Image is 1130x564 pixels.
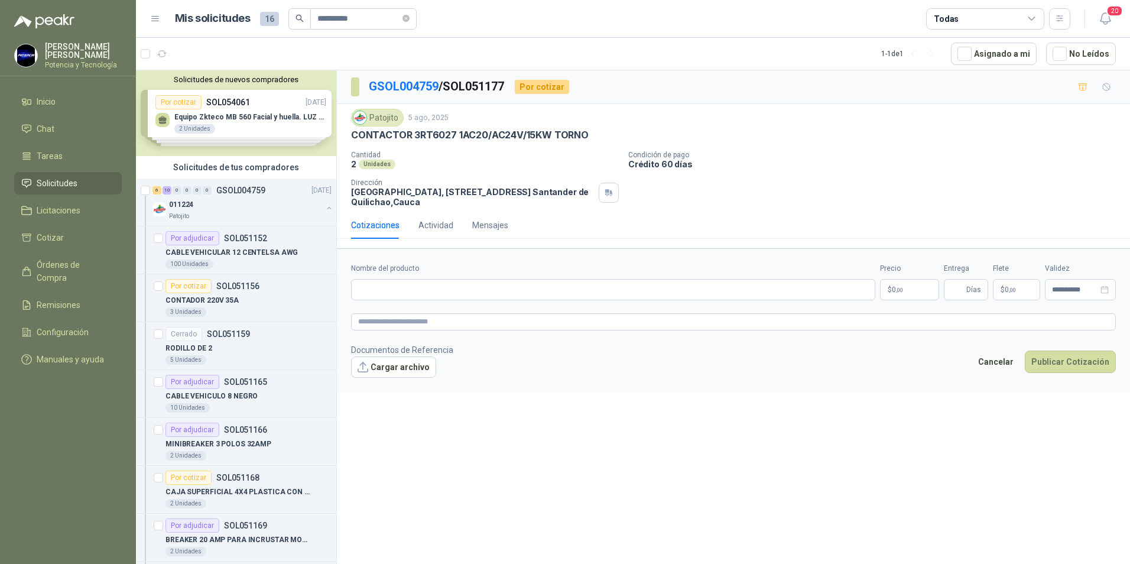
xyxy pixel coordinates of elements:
div: Por adjudicar [165,231,219,245]
p: Cantidad [351,151,619,159]
p: SOL051152 [224,234,267,242]
label: Flete [993,263,1040,274]
span: 0 [1005,286,1016,293]
p: SOL051166 [224,426,267,434]
div: 0 [193,186,202,195]
label: Entrega [944,263,988,274]
div: 10 Unidades [165,403,210,413]
a: Configuración [14,321,122,343]
div: 3 Unidades [165,307,206,317]
a: Remisiones [14,294,122,316]
p: $ 0,00 [993,279,1040,300]
span: Inicio [37,95,56,108]
img: Company Logo [15,44,37,67]
p: Documentos de Referencia [351,343,453,356]
p: [PERSON_NAME] [PERSON_NAME] [45,43,122,59]
p: $0,00 [880,279,939,300]
p: SOL051156 [216,282,259,290]
span: Remisiones [37,299,80,312]
p: CONTADOR 220V 35A [165,295,239,306]
a: Licitaciones [14,199,122,222]
a: Por adjudicarSOL051165CABLE VEHICULO 8 NEGRO10 Unidades [136,370,336,418]
a: Tareas [14,145,122,167]
div: 0 [173,186,181,195]
button: Cargar archivo [351,356,436,378]
p: SOL051169 [224,521,267,530]
p: Crédito 60 días [628,159,1125,169]
p: 5 ago, 2025 [408,112,449,124]
a: Cotizar [14,226,122,249]
button: Cancelar [972,351,1020,373]
span: Tareas [37,150,63,163]
a: Por adjudicarSOL051169BREAKER 20 AMP PARA INCRUSTAR MONOPOLAR2 Unidades [136,514,336,562]
span: Licitaciones [37,204,80,217]
p: BREAKER 20 AMP PARA INCRUSTAR MONOPOLAR [165,534,313,546]
div: Mensajes [472,219,508,232]
p: [DATE] [311,185,332,196]
button: Publicar Cotización [1025,351,1116,373]
span: ,00 [896,287,903,293]
p: CABLE VEHICULAR 12 CENTELSA AWG [165,247,298,258]
a: Manuales y ayuda [14,348,122,371]
span: Cotizar [37,231,64,244]
img: Company Logo [152,202,167,216]
span: close-circle [402,15,410,22]
div: Unidades [359,160,395,169]
a: Por cotizarSOL051156CONTADOR 220V 35A3 Unidades [136,274,336,322]
span: Chat [37,122,54,135]
div: 2 Unidades [165,499,206,508]
div: 0 [183,186,191,195]
div: Todas [934,12,959,25]
span: 20 [1106,5,1123,17]
div: 6 [152,186,161,195]
label: Validez [1045,263,1116,274]
a: CerradoSOL051159RODILLO DE 25 Unidades [136,322,336,370]
span: Días [966,280,981,300]
p: CAJA SUPERFICIAL 4X4 PLASTICA CON TAPA [165,487,313,498]
p: Dirección [351,179,594,187]
div: Por cotizar [165,471,212,485]
div: Por cotizar [515,80,569,94]
div: Cotizaciones [351,219,400,232]
h1: Mis solicitudes [175,10,251,27]
label: Precio [880,263,939,274]
div: 10 [163,186,171,195]
div: Solicitudes de tus compradores [136,156,336,179]
a: Por adjudicarSOL051166MINIBREAKER 3 POLOS 32AMP2 Unidades [136,418,336,466]
p: / SOL051177 [369,77,505,96]
img: Company Logo [353,111,366,124]
label: Nombre del producto [351,263,875,274]
span: 0 [892,286,903,293]
div: Por cotizar [165,279,212,293]
div: 2 Unidades [165,547,206,556]
div: Por adjudicar [165,518,219,533]
span: 16 [260,12,279,26]
p: RODILLO DE 2 [165,343,212,354]
div: Patojito [351,109,404,127]
div: 5 Unidades [165,355,206,365]
p: CONTACTOR 3RT6027 1AC20/AC24V/15KW TORNO [351,129,589,141]
p: Condición de pago [628,151,1125,159]
div: Por adjudicar [165,423,219,437]
a: 6 10 0 0 0 0 GSOL004759[DATE] Company Logo011224Patojito [152,183,334,221]
p: 2 [351,159,356,169]
p: Patojito [169,212,189,221]
a: Solicitudes [14,172,122,195]
div: 1 - 1 de 1 [881,44,941,63]
a: Por cotizarSOL051168CAJA SUPERFICIAL 4X4 PLASTICA CON TAPA2 Unidades [136,466,336,514]
p: CABLE VEHICULO 8 NEGRO [165,391,258,402]
p: GSOL004759 [216,186,265,195]
a: Chat [14,118,122,140]
button: 20 [1095,8,1116,30]
div: 2 Unidades [165,451,206,461]
div: 0 [203,186,212,195]
a: Órdenes de Compra [14,254,122,289]
div: Cerrado [165,327,202,341]
img: Logo peakr [14,14,74,28]
div: Solicitudes de nuevos compradoresPor cotizarSOL054061[DATE] Equipo Zkteco MB 560 Facial y huella.... [136,70,336,156]
div: Actividad [418,219,453,232]
p: MINIBREAKER 3 POLOS 32AMP [165,439,271,450]
p: Potencia y Tecnología [45,61,122,69]
p: SOL051165 [224,378,267,386]
span: ,00 [1009,287,1016,293]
